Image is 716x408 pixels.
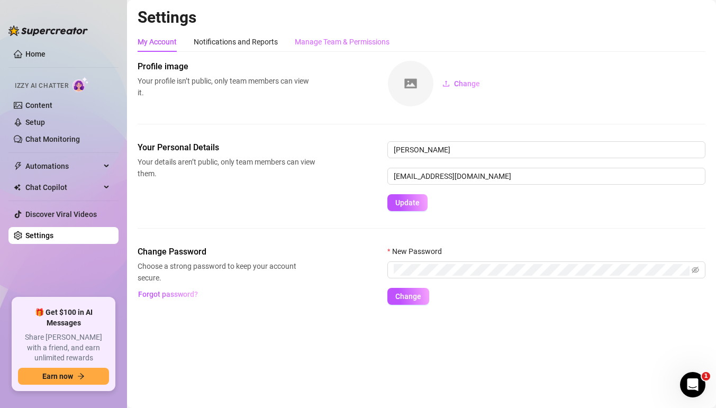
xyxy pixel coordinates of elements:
span: Choose a strong password to keep your account secure. [138,260,315,284]
span: Forgot password? [138,290,198,298]
span: Your Personal Details [138,141,315,154]
input: Enter new email [387,168,705,185]
img: AI Chatter [72,77,89,92]
span: Update [395,198,420,207]
div: My Account [138,36,177,48]
a: Setup [25,118,45,126]
span: eye-invisible [692,266,699,274]
span: Change Password [138,246,315,258]
img: Chat Copilot [14,184,21,191]
span: Izzy AI Chatter [15,81,68,91]
span: thunderbolt [14,162,22,170]
span: Automations [25,158,101,175]
span: Change [454,79,480,88]
h2: Settings [138,7,705,28]
span: Profile image [138,60,315,73]
a: Discover Viral Videos [25,210,97,219]
button: Forgot password? [138,286,198,303]
span: 1 [702,372,710,380]
iframe: Intercom live chat [680,372,705,397]
span: 🎁 Get $100 in AI Messages [18,307,109,328]
span: upload [442,80,450,87]
span: Earn now [42,372,73,380]
span: Chat Copilot [25,179,101,196]
img: square-placeholder.png [388,61,433,106]
a: Home [25,50,46,58]
img: logo-BBDzfeDw.svg [8,25,88,36]
a: Settings [25,231,53,240]
span: Share [PERSON_NAME] with a friend, and earn unlimited rewards [18,332,109,364]
button: Update [387,194,428,211]
span: Change [395,292,421,301]
span: Your details aren’t public, only team members can view them. [138,156,315,179]
span: arrow-right [77,373,85,380]
input: New Password [394,264,690,276]
a: Chat Monitoring [25,135,80,143]
div: Notifications and Reports [194,36,278,48]
input: Enter name [387,141,705,158]
button: Change [387,288,429,305]
div: Manage Team & Permissions [295,36,389,48]
a: Content [25,101,52,110]
span: Your profile isn’t public, only team members can view it. [138,75,315,98]
button: Earn nowarrow-right [18,368,109,385]
label: New Password [387,246,449,257]
button: Change [434,75,488,92]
